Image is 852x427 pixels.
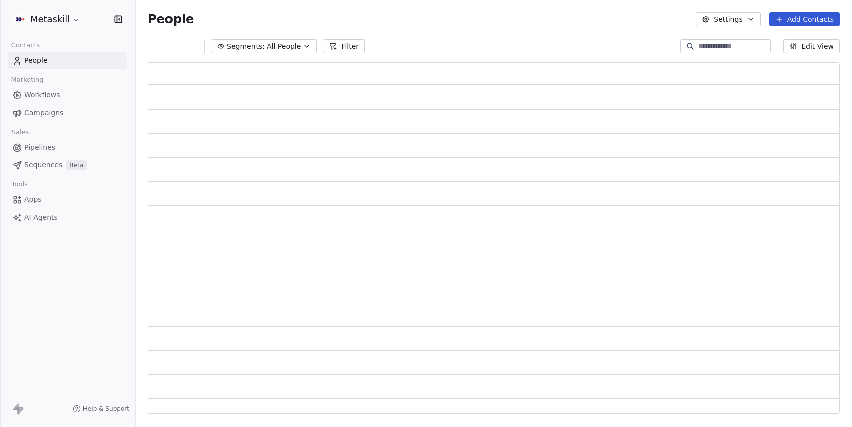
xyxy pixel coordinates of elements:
[24,90,60,100] span: Workflows
[323,39,365,53] button: Filter
[24,108,63,118] span: Campaigns
[7,125,33,140] span: Sales
[30,13,70,26] span: Metaskill
[267,41,301,52] span: All People
[696,12,760,26] button: Settings
[7,72,48,87] span: Marketing
[783,39,840,53] button: Edit View
[83,405,129,413] span: Help & Support
[8,139,127,156] a: Pipelines
[24,160,62,170] span: Sequences
[148,12,194,27] span: People
[8,157,127,173] a: SequencesBeta
[12,11,82,28] button: Metaskill
[8,209,127,226] a: AI Agents
[24,55,48,66] span: People
[8,191,127,208] a: Apps
[7,38,44,53] span: Contacts
[73,405,129,413] a: Help & Support
[8,52,127,69] a: People
[8,104,127,121] a: Campaigns
[7,177,32,192] span: Tools
[24,212,58,223] span: AI Agents
[227,41,265,52] span: Segments:
[8,87,127,103] a: Workflows
[148,85,842,414] div: grid
[66,160,87,170] span: Beta
[14,13,26,25] img: AVATAR%20METASKILL%20-%20Colori%20Positivo.png
[24,194,42,205] span: Apps
[769,12,840,26] button: Add Contacts
[24,142,55,153] span: Pipelines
